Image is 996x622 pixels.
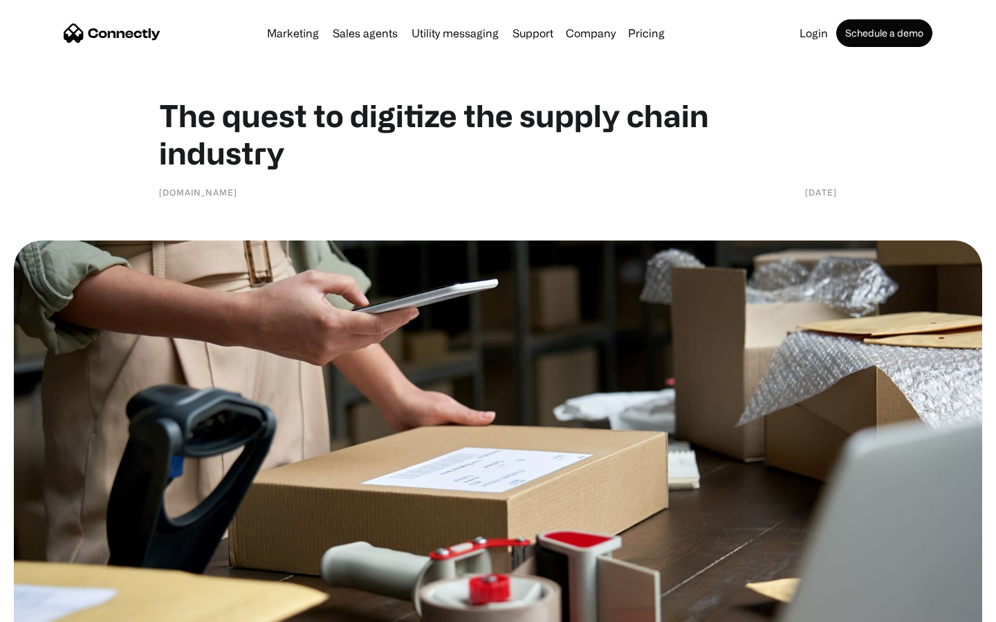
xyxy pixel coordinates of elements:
[622,28,670,39] a: Pricing
[406,28,504,39] a: Utility messaging
[566,23,616,43] div: Company
[836,19,932,47] a: Schedule a demo
[327,28,403,39] a: Sales agents
[507,28,559,39] a: Support
[159,97,837,171] h1: The quest to digitize the supply chain industry
[14,598,83,617] aside: Language selected: English
[159,185,237,199] div: [DOMAIN_NAME]
[794,28,833,39] a: Login
[261,28,324,39] a: Marketing
[805,185,837,199] div: [DATE]
[28,598,83,617] ul: Language list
